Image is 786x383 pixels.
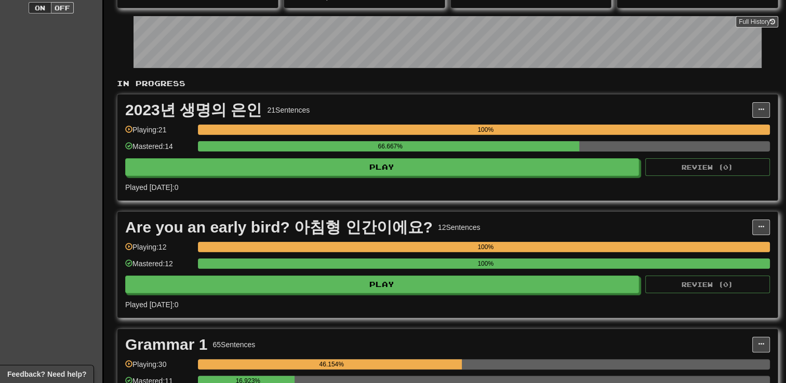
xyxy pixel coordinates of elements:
[7,369,86,379] span: Open feedback widget
[201,258,770,269] div: 100%
[125,242,193,259] div: Playing: 12
[125,183,178,191] span: Played [DATE]: 0
[267,105,310,115] div: 21 Sentences
[736,16,778,28] a: Full History
[125,125,193,142] div: Playing: 21
[201,359,462,370] div: 46.154%
[201,141,579,152] div: 66.667%
[645,158,770,176] button: Review (0)
[125,337,207,352] div: Grammar 1
[212,339,255,350] div: 65 Sentences
[201,242,770,252] div: 100%
[125,258,193,276] div: Mastered: 12
[645,276,770,293] button: Review (0)
[29,2,51,13] button: On
[125,300,178,309] span: Played [DATE]: 0
[51,2,74,13] button: Off
[125,359,193,376] div: Playing: 30
[201,125,770,135] div: 100%
[125,141,193,158] div: Mastered: 14
[125,102,262,118] div: 2023년 생명의 은인
[125,276,639,293] button: Play
[125,158,639,176] button: Play
[117,78,778,89] p: In Progress
[438,222,481,232] div: 12 Sentences
[125,220,433,235] div: Are you an early bird? 아침형 인간이에요?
